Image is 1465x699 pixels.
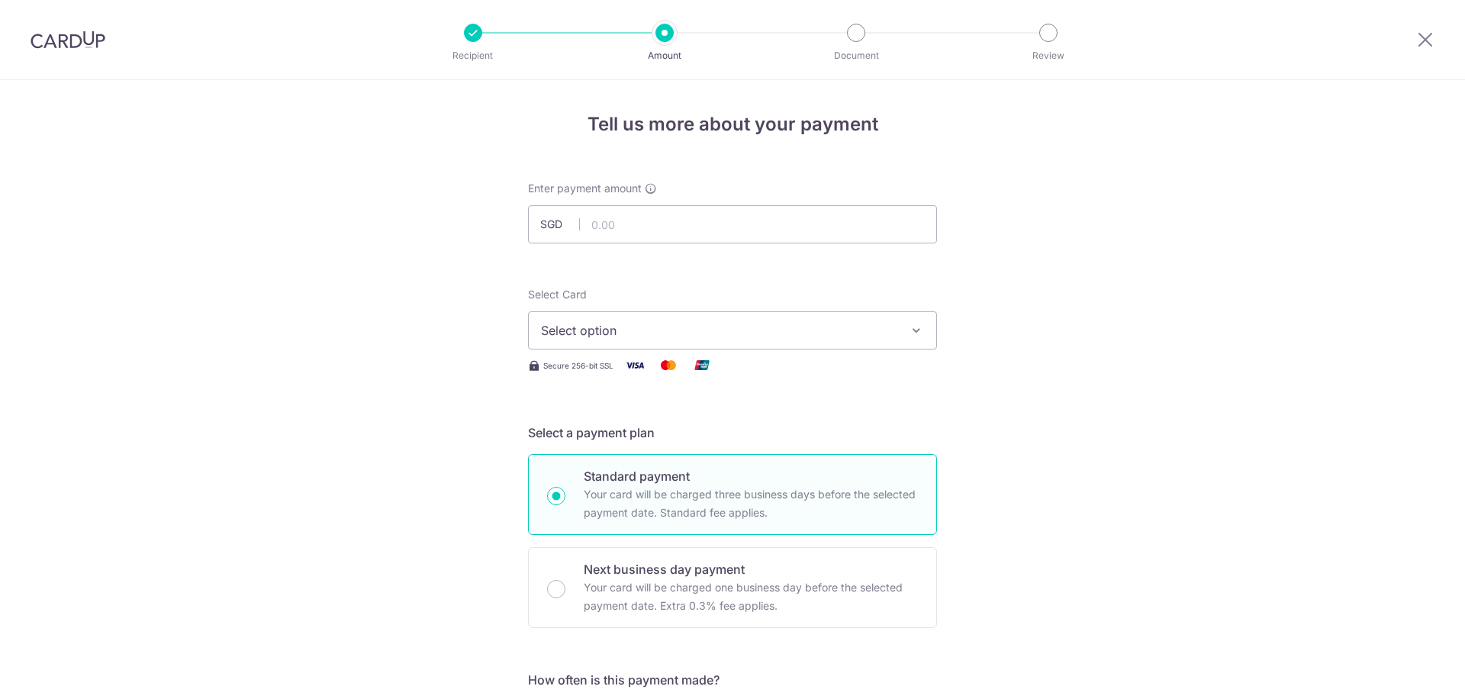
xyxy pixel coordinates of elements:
p: Document [800,48,913,63]
h4: Tell us more about your payment [528,111,937,138]
p: Your card will be charged three business days before the selected payment date. Standard fee appl... [584,485,918,522]
h5: Select a payment plan [528,424,937,442]
p: Standard payment [584,467,918,485]
p: Next business day payment [584,560,918,578]
span: Enter payment amount [528,181,642,196]
p: Your card will be charged one business day before the selected payment date. Extra 0.3% fee applies. [584,578,918,615]
span: Secure 256-bit SSL [543,359,613,372]
input: 0.00 [528,205,937,243]
img: CardUp [31,31,105,49]
button: Select option [528,311,937,349]
img: Union Pay [687,356,717,375]
p: Review [992,48,1105,63]
p: Amount [608,48,721,63]
p: Recipient [417,48,530,63]
img: Visa [620,356,650,375]
h5: How often is this payment made? [528,671,937,689]
span: translation missing: en.payables.payment_networks.credit_card.summary.labels.select_card [528,288,587,301]
span: SGD [540,217,580,232]
span: Select option [541,321,897,340]
img: Mastercard [653,356,684,375]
